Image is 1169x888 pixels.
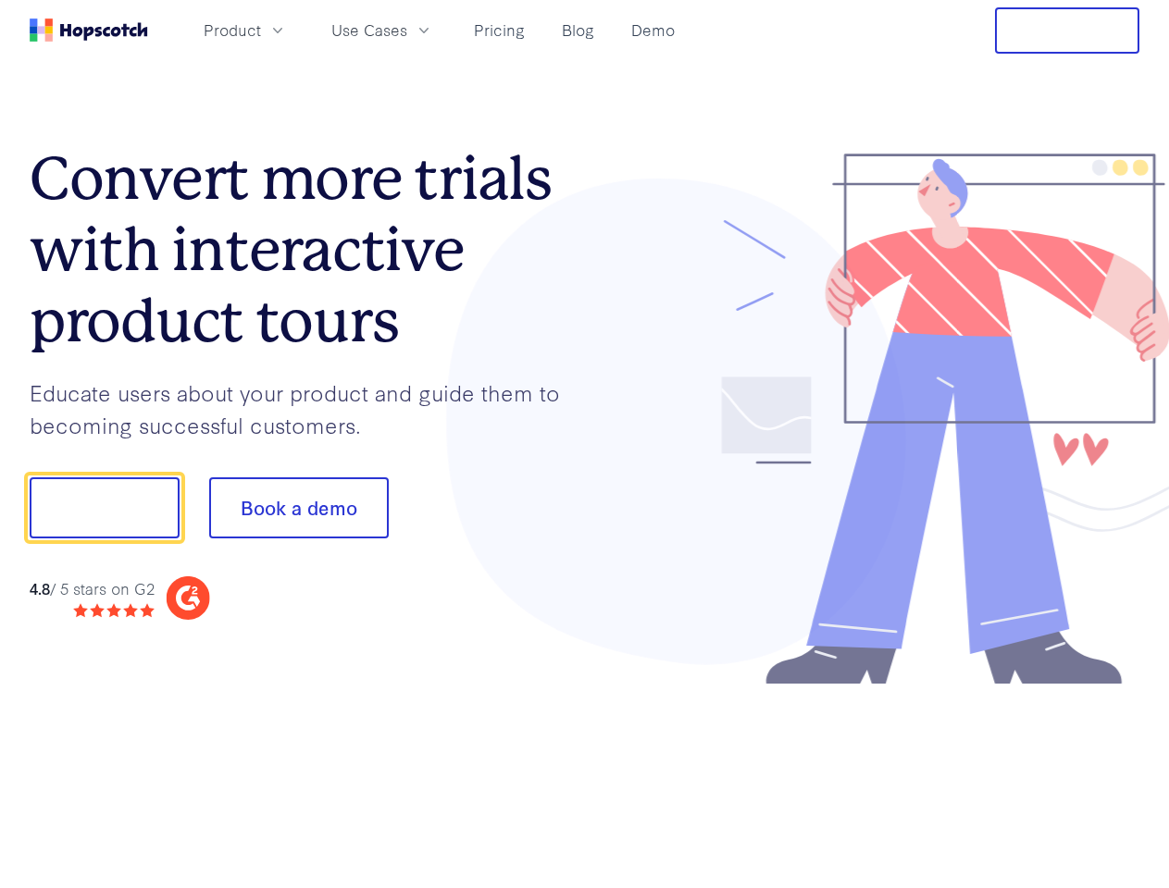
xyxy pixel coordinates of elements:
[209,477,389,538] button: Book a demo
[624,15,682,45] a: Demo
[30,577,50,598] strong: 4.8
[30,577,155,600] div: / 5 stars on G2
[204,18,261,42] span: Product
[320,15,444,45] button: Use Cases
[30,143,585,356] h1: Convert more trials with interactive product tours
[30,477,180,538] button: Show me!
[30,376,585,440] p: Educate users about your product and guide them to becoming successful customers.
[995,7,1139,54] button: Free Trial
[554,15,602,45] a: Blog
[193,15,298,45] button: Product
[331,18,407,42] span: Use Cases
[30,18,148,42] a: Home
[466,15,532,45] a: Pricing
